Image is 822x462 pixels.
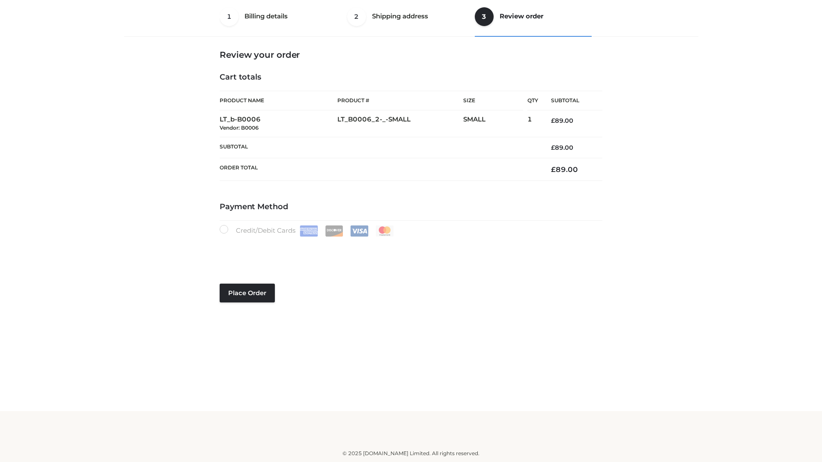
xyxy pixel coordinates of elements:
img: Mastercard [375,225,394,237]
th: Product # [337,91,463,110]
h4: Payment Method [220,202,602,212]
td: SMALL [463,110,527,137]
td: LT_B0006_2-_-SMALL [337,110,463,137]
td: 1 [527,110,538,137]
th: Subtotal [538,91,602,110]
bdi: 89.00 [551,165,578,174]
span: £ [551,117,555,124]
span: £ [551,165,556,174]
img: Visa [350,225,369,237]
label: Credit/Debit Cards [220,225,395,237]
h3: Review your order [220,50,602,60]
div: © 2025 [DOMAIN_NAME] Limited. All rights reserved. [127,449,695,458]
iframe: Secure payment input frame [218,235,601,266]
small: Vendor: B0006 [220,124,259,131]
span: £ [551,144,555,151]
th: Size [463,91,523,110]
th: Subtotal [220,137,538,158]
bdi: 89.00 [551,144,573,151]
td: LT_b-B0006 [220,110,337,137]
th: Qty [527,91,538,110]
button: Place order [220,284,275,302]
th: Product Name [220,91,337,110]
img: Discover [325,225,343,237]
h4: Cart totals [220,73,602,82]
img: Amex [300,225,318,237]
bdi: 89.00 [551,117,573,124]
th: Order Total [220,158,538,181]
